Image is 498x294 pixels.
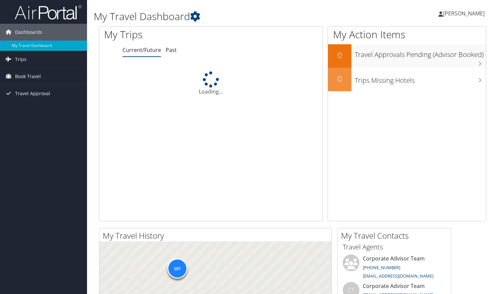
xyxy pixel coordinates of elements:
a: [PERSON_NAME] [438,3,491,23]
a: [EMAIL_ADDRESS][DOMAIN_NAME] [363,273,433,279]
span: Book Travel [15,68,41,85]
a: Past [166,46,177,54]
a: 0Travel Approvals Pending (Advisor Booked) [328,44,486,68]
h1: My Trips [104,27,224,42]
h3: Trips Missing Hotels [355,72,486,85]
span: Trips [15,51,26,68]
img: airportal-logo.png [15,4,82,20]
div: 157 [167,258,187,279]
h1: My Travel Dashboard [94,9,359,23]
span: [PERSON_NAME] [443,10,485,17]
li: Corporate Advisor Team [339,254,449,282]
a: Current/Future [122,46,161,54]
h3: Travel Approvals Pending (Advisor Booked) [355,47,486,59]
h2: 0 [328,50,351,61]
h2: 0 [328,73,351,84]
div: Loading... [99,71,322,96]
span: Dashboards [15,24,42,41]
h2: My Travel History [103,230,331,241]
a: [PHONE_NUMBER] [363,264,400,271]
span: Travel Approval [15,85,50,102]
h3: Travel Agents [343,242,446,252]
a: 0Trips Missing Hotels [328,68,486,91]
h2: My Travel Contacts [341,230,451,241]
h1: My Action Items [328,27,486,42]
